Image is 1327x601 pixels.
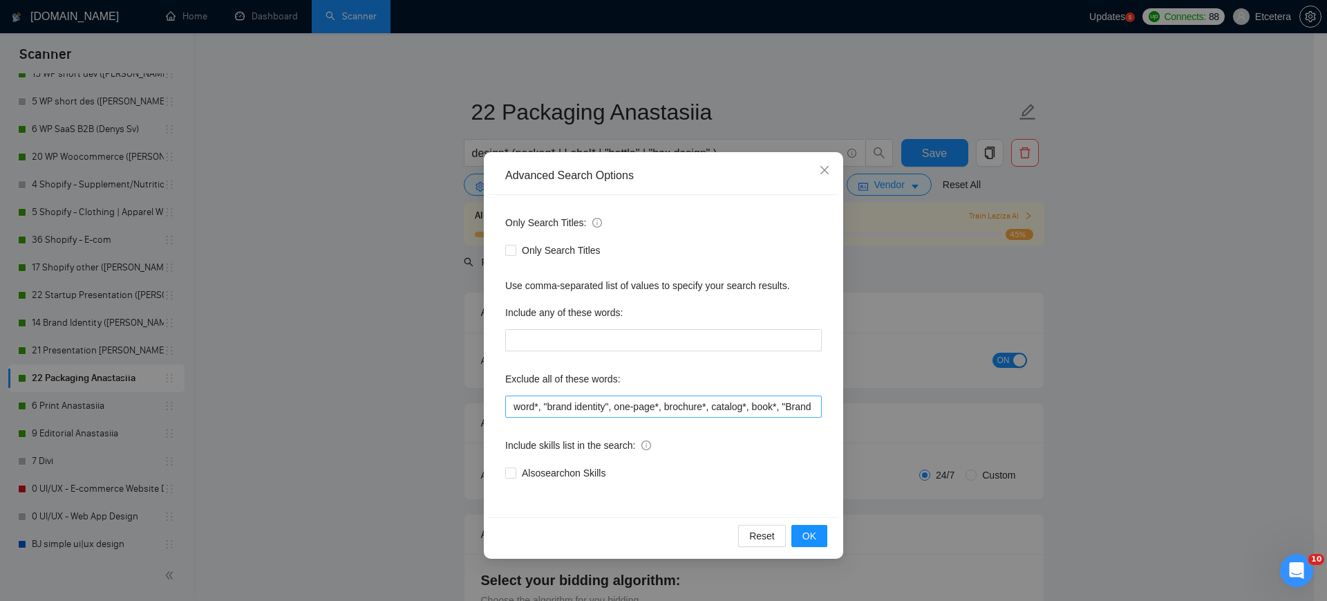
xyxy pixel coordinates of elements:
[1280,554,1313,587] iframe: Intercom live chat
[505,168,822,183] div: Advanced Search Options
[819,165,830,176] span: close
[516,243,606,258] span: Only Search Titles
[505,215,602,230] span: Only Search Titles:
[802,528,816,544] span: OK
[505,438,651,453] span: Include skills list in the search:
[505,302,623,324] label: Include any of these words:
[516,465,611,481] span: Also search on Skills
[505,368,621,390] label: Exclude all of these words:
[641,441,651,450] span: info-circle
[806,152,843,189] button: Close
[592,218,602,228] span: info-circle
[738,525,786,547] button: Reset
[505,278,822,293] div: Use comma-separated list of values to specify your search results.
[749,528,775,544] span: Reset
[791,525,827,547] button: OK
[1308,554,1324,565] span: 10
